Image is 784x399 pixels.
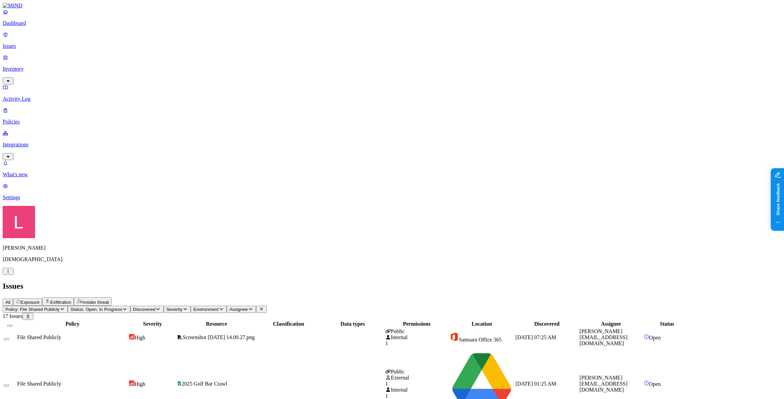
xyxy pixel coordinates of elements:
div: Discovered [515,321,578,327]
div: Public [385,369,448,375]
span: Exfiltration [50,300,71,305]
p: Activity Log [3,96,781,102]
div: Data types [321,321,384,327]
span: Status: Open, In Progress [70,307,122,312]
span: 2025 Golf Bar Crawl [182,381,227,387]
p: Policies [3,119,781,125]
div: Location [449,321,514,327]
span: Severity [166,307,183,312]
div: Internal [385,387,448,393]
p: Dashboard [3,20,781,26]
img: Landen Brown [3,206,35,238]
div: Permissions [385,321,448,327]
div: Internal [385,334,448,340]
div: Resource [177,321,256,327]
img: office-365 [449,332,459,341]
span: Screenshot [DATE] 14.09.27.png [183,334,255,340]
p: Settings [3,194,781,201]
div: Assignee [579,321,642,327]
span: [PERSON_NAME][EMAIL_ADDRESS][DOMAIN_NAME] [579,375,627,393]
span: Exposure [21,300,39,305]
div: 1 [385,340,448,347]
img: severity-high [129,334,134,339]
img: google-sheets [177,381,182,386]
img: status-open [644,380,649,386]
div: Classification [257,321,320,327]
div: 1 [385,393,448,399]
p: [PERSON_NAME] [3,245,781,251]
img: status-open [644,334,649,339]
span: 17 Issues [3,313,23,319]
span: Insider threat [83,300,109,305]
button: Select row [4,338,9,340]
span: Environment [193,307,219,312]
div: Severity [129,321,176,327]
div: 1 [385,381,448,387]
div: Policy [17,321,128,327]
div: Public [385,328,448,334]
span: Open [649,381,661,387]
p: Integrations [3,142,781,148]
span: [DATE] 07:25 AM [515,334,556,340]
p: Inventory [3,66,781,72]
button: Select row [4,385,9,387]
div: External [385,375,448,381]
span: High [134,335,145,340]
span: High [134,381,145,387]
span: [PERSON_NAME][EMAIL_ADDRESS][DOMAIN_NAME] [579,328,627,346]
h2: Issues [3,282,781,291]
span: File Shared Publicly [17,381,61,387]
img: MIND [3,3,23,9]
span: Policy: File Shared Publicly [5,307,60,312]
p: [DEMOGRAPHIC_DATA] [3,256,781,262]
span: Open [649,335,661,340]
span: Discovered [133,307,156,312]
div: Status [644,321,691,327]
span: Samsara Office 365 [459,337,502,342]
img: severity-high [129,380,134,386]
span: All [5,300,10,305]
span: File Shared Publicly [17,334,61,340]
span: Assignee [229,307,248,312]
p: What's new [3,172,781,178]
button: Select all [7,325,12,327]
span: [DATE] 01:25 AM [515,381,556,387]
p: Issues [3,43,781,49]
